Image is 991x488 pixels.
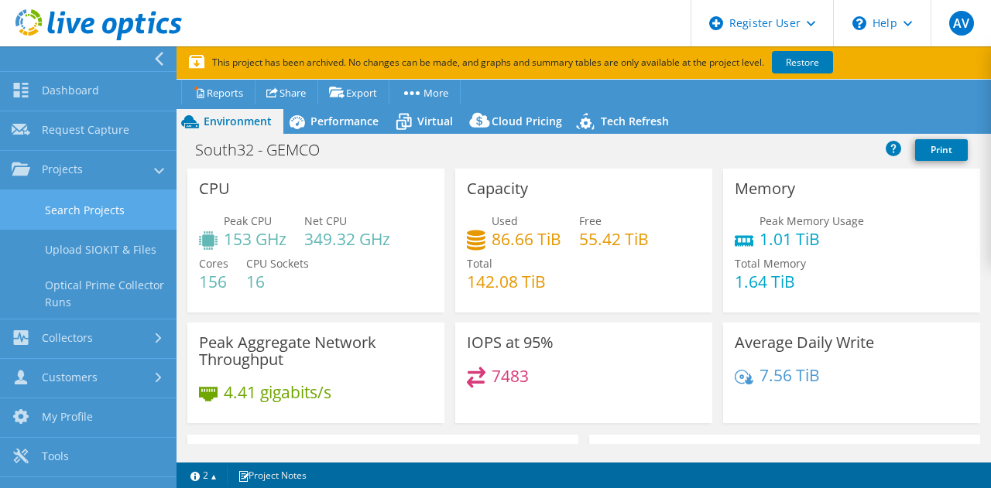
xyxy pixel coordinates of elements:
h4: 16 [246,273,309,290]
span: Free [579,213,602,228]
span: Cores [199,256,228,271]
h3: Memory [735,180,795,197]
h4: 1.01 TiB [760,230,864,247]
a: Reports [181,80,255,104]
span: CPU Sockets [246,256,309,271]
svg: \n [852,16,866,30]
p: This project has been archived. No changes can be made, and graphs and summary tables are only av... [189,54,922,71]
h4: 86.66 TiB [492,230,561,247]
span: Peak CPU [224,213,272,228]
a: Project Notes [227,466,317,485]
a: Print [915,139,968,161]
span: Tech Refresh [601,114,669,128]
h4: 156 [199,273,228,290]
a: More [389,80,461,104]
h3: Average Daily Write [735,334,874,351]
span: AV [949,11,974,36]
span: Used [492,213,518,228]
span: Cloud Pricing [492,114,562,128]
h4: 349.32 GHz [304,230,390,247]
a: 2 [180,466,228,485]
h3: IOPS at 95% [467,334,554,351]
h1: South32 - GEMCO [188,142,344,159]
h4: 153 GHz [224,230,286,247]
span: Total [467,256,492,271]
h4: 55.42 TiB [579,230,649,247]
h4: 1.64 TiB [735,273,806,290]
h3: Capacity [467,180,528,197]
h4: 7.56 TiB [760,367,820,384]
h3: CPU [199,180,230,197]
a: Export [317,80,389,104]
span: Total Memory [735,256,806,271]
span: Environment [204,114,272,128]
a: Restore [772,51,833,73]
span: Net CPU [304,213,347,228]
h3: Peak Aggregate Network Throughput [199,334,433,368]
span: Peak Memory Usage [760,213,864,228]
a: Share [255,80,318,104]
h4: 142.08 TiB [467,273,546,290]
span: Performance [310,114,379,128]
h4: 4.41 gigabits/s [224,384,331,401]
h4: 7483 [492,367,529,384]
span: Virtual [417,114,453,128]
